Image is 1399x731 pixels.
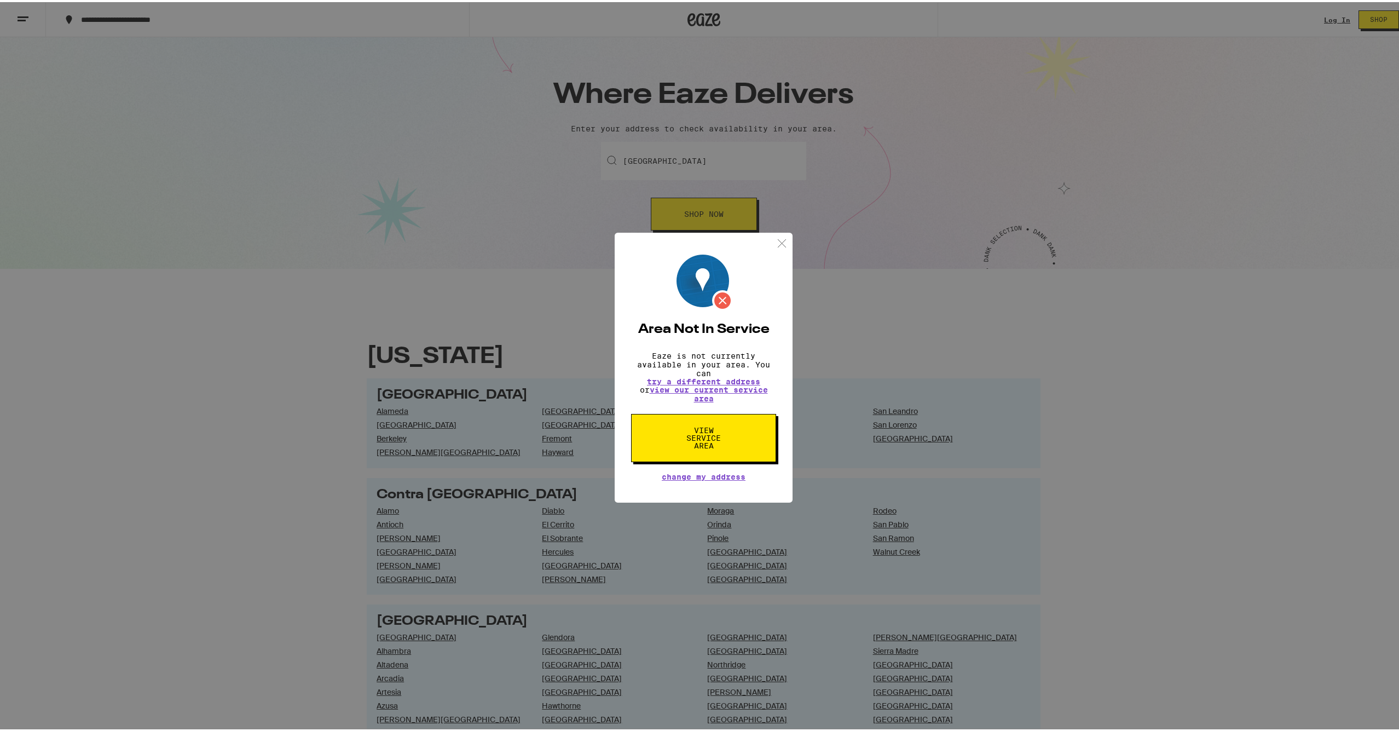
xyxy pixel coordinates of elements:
button: Change My Address [662,471,745,479]
p: Eaze is not currently available in your area. You can or [631,349,776,401]
a: view our current service area [650,383,768,401]
h2: Area Not In Service [631,321,776,334]
img: Location [677,252,733,309]
a: View Service Area [631,424,776,433]
button: View Service Area [631,412,776,460]
span: Hi. Need any help? [7,8,79,16]
span: View Service Area [675,424,732,447]
button: try a different address [647,376,760,383]
img: close.svg [775,234,789,248]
